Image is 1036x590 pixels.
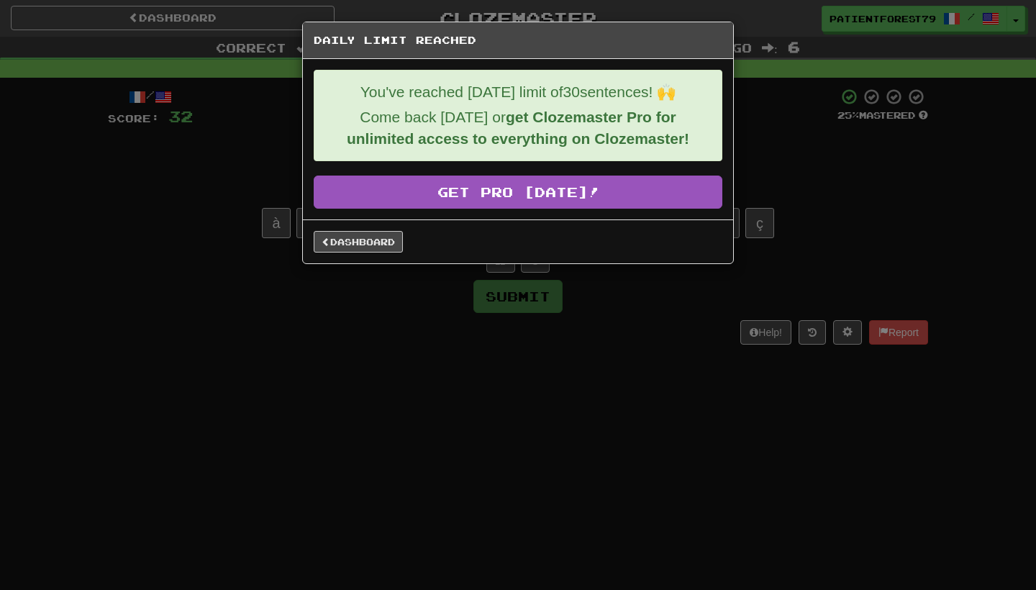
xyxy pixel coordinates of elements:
[347,109,689,147] strong: get Clozemaster Pro for unlimited access to everything on Clozemaster!
[314,33,722,47] h5: Daily Limit Reached
[325,106,711,150] p: Come back [DATE] or
[314,231,403,253] a: Dashboard
[325,81,711,103] p: You've reached [DATE] limit of 30 sentences! 🙌
[314,176,722,209] a: Get Pro [DATE]!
